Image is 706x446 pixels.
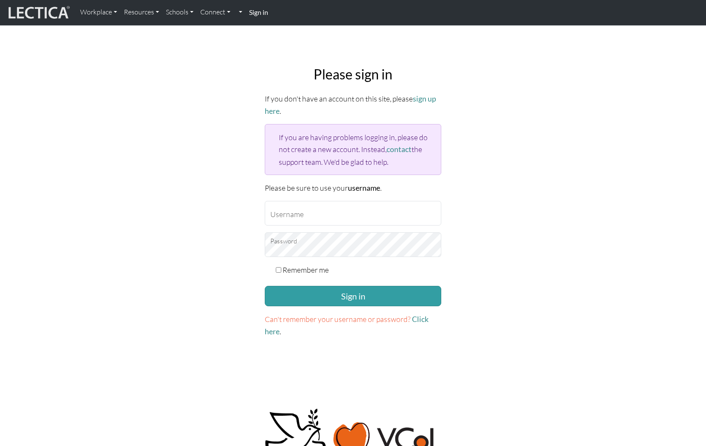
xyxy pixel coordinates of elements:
p: If you don't have an account on this site, please . [265,93,441,117]
input: Username [265,201,441,226]
strong: Sign in [249,8,268,16]
a: Resources [120,3,162,21]
p: . [265,313,441,338]
a: Schools [162,3,197,21]
a: Sign in [246,3,272,22]
label: Remember me [283,264,329,276]
p: Please be sure to use your . [265,182,441,194]
strong: username [348,183,380,192]
a: contact [387,145,412,154]
a: Workplace [77,3,120,21]
button: Sign in [265,286,441,306]
span: Can't remember your username or password? [265,314,411,324]
img: lecticalive [6,5,70,21]
a: Connect [197,3,234,21]
h2: Please sign in [265,66,441,82]
div: If you are having problems logging in, please do not create a new account. Instead, the support t... [265,124,441,175]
